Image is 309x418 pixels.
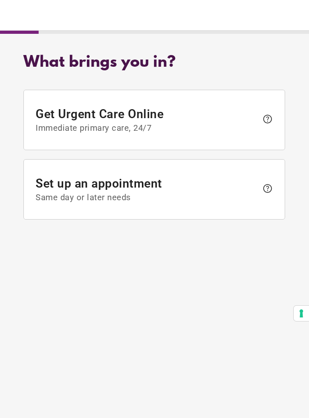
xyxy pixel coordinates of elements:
[36,177,258,203] span: Set up an appointment
[36,193,258,203] span: Same day or later needs
[262,114,273,124] span: help
[36,107,258,133] span: Get Urgent Care Online
[262,183,273,194] span: help
[36,123,258,133] span: Immediate primary care, 24/7
[23,54,285,72] div: What brings you in?
[294,306,309,321] button: Your consent preferences for tracking technologies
